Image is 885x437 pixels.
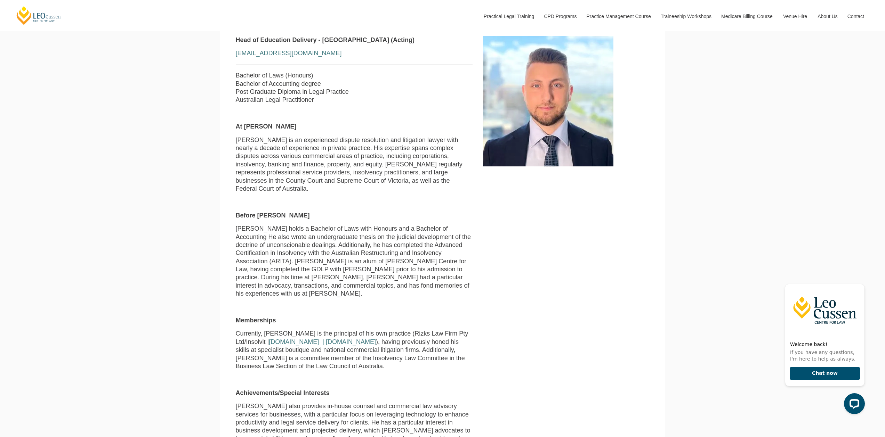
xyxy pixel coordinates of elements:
[236,72,473,104] p: Bachelor of Laws (Honours) Bachelor of Accounting degree Post Graduate Diploma in Legal Practice ...
[236,137,462,192] span: [PERSON_NAME] is an experienced dispute resolution and litigation lawyer with nearly a decade of ...
[236,330,468,370] span: Currently, [PERSON_NAME] is the principal of his own practice (Rizks Law Firm Pty Ltd/Insolvit | ...
[236,36,415,43] strong: Head of Education Delivery - [GEOGRAPHIC_DATA] (Acting)
[716,1,778,31] a: Medicare Billing Course
[236,123,297,130] strong: At [PERSON_NAME]
[478,1,539,31] a: Practical Legal Training
[655,1,716,31] a: Traineeship Workshops
[778,1,812,31] a: Venue Hire
[842,1,869,31] a: Contact
[16,6,62,25] a: [PERSON_NAME] Centre for Law
[812,1,842,31] a: About Us
[326,338,376,345] a: [DOMAIN_NAME]
[269,338,324,345] a: [DOMAIN_NAME] |
[581,1,655,31] a: Practice Management Course
[236,50,342,57] a: [EMAIL_ADDRESS][DOMAIN_NAME]
[236,212,310,219] strong: Before [PERSON_NAME]
[779,271,868,420] iframe: LiveChat chat widget
[236,225,471,297] span: [PERSON_NAME] holds a Bachelor of Laws with Honours and a Bachelor of Accounting He also wrote an...
[236,317,276,324] strong: Memberships
[236,389,330,396] strong: Achievements/Special Interests
[539,1,581,31] a: CPD Programs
